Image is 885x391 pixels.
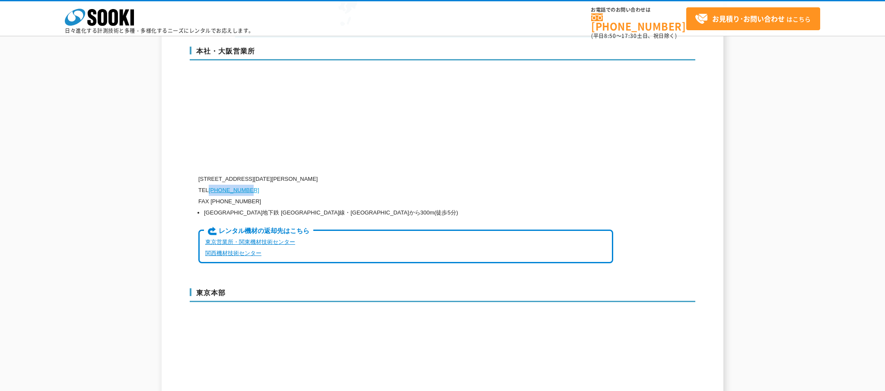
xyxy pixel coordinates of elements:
span: お電話でのお問い合わせは [591,7,686,13]
span: (平日 ～ 土日、祝日除く) [591,32,677,40]
a: 東京営業所・関東機材技術センター [205,239,295,245]
h3: 東京本部 [190,288,695,302]
span: 8:50 [604,32,616,40]
span: 17:30 [621,32,637,40]
span: はこちら [695,13,811,25]
a: お見積り･お問い合わせはこちら [686,7,820,30]
a: [PHONE_NUMBER] [209,187,259,193]
a: 関西機材技術センター [205,250,261,256]
li: [GEOGRAPHIC_DATA]地下鉄 [GEOGRAPHIC_DATA]線・[GEOGRAPHIC_DATA]から300m(徒歩5分) [204,207,613,218]
a: [PHONE_NUMBER] [591,13,686,31]
h3: 本社・大阪営業所 [190,47,695,60]
strong: お見積り･お問い合わせ [712,13,785,24]
span: レンタル機材の返却先はこちら [204,227,313,236]
p: [STREET_ADDRESS][DATE][PERSON_NAME] [198,173,613,185]
p: TEL [198,185,613,196]
p: FAX [PHONE_NUMBER] [198,196,613,207]
p: 日々進化する計測技術と多種・多様化するニーズにレンタルでお応えします。 [65,28,254,33]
